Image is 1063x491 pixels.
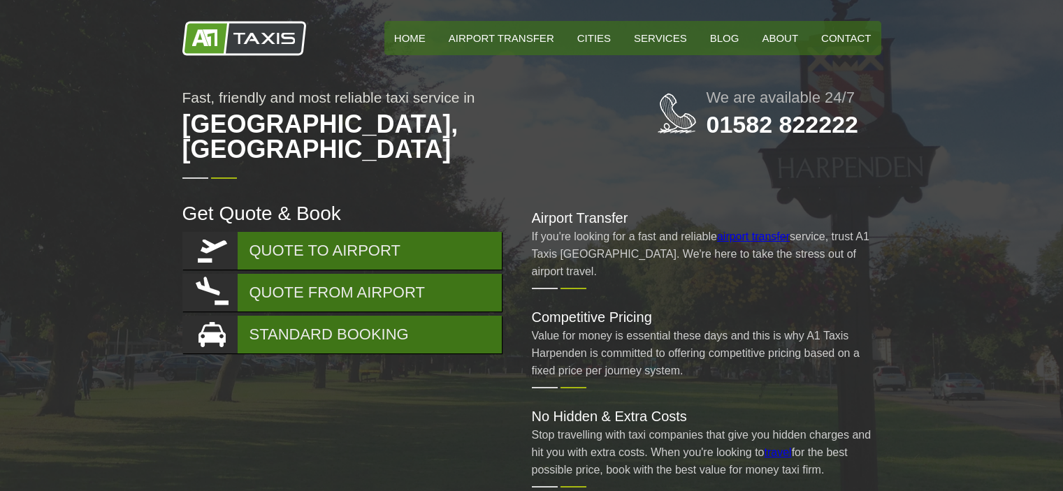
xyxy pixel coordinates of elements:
p: Stop travelling with taxi companies that give you hidden charges and hit you with extra costs. Wh... [532,426,881,478]
a: QUOTE FROM AIRPORT [182,274,502,312]
span: [GEOGRAPHIC_DATA], [GEOGRAPHIC_DATA] [182,105,602,169]
a: Services [624,21,697,55]
h2: Competitive Pricing [532,310,881,324]
a: Contact [811,21,881,55]
a: Cities [567,21,621,55]
h2: No Hidden & Extra Costs [532,409,881,423]
p: Value for money is essential these days and this is why A1 Taxis Harpenden is committed to offeri... [532,327,881,379]
a: HOME [384,21,435,55]
a: 01582 822222 [707,111,858,138]
a: Blog [700,21,749,55]
h2: Airport Transfer [532,211,881,225]
a: travel [765,446,792,458]
a: STANDARD BOOKING [182,316,502,353]
a: airport transfer [717,230,790,242]
a: QUOTE TO AIRPORT [182,232,502,270]
img: A1 Taxis [182,21,306,56]
a: Airport Transfer [439,21,564,55]
h1: Fast, friendly and most reliable taxi service in [182,90,602,169]
a: About [752,21,808,55]
p: If you're looking for a fast and reliable service, trust A1 Taxis [GEOGRAPHIC_DATA]. We're here t... [532,228,881,280]
h2: Get Quote & Book [182,204,504,223]
h2: We are available 24/7 [707,90,881,105]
